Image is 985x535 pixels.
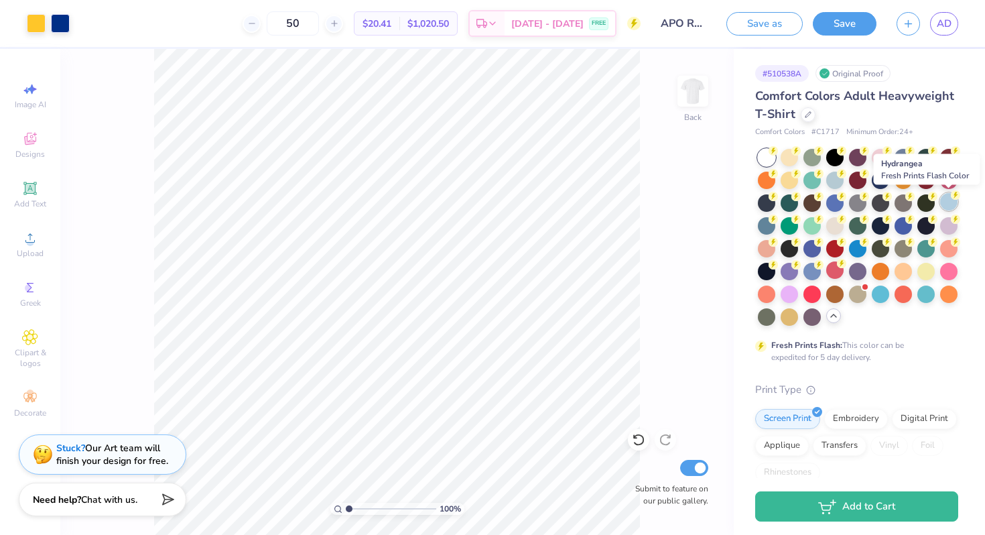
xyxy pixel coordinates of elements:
strong: Fresh Prints Flash: [771,340,842,351]
div: Vinyl [870,436,908,456]
span: 100 % [440,503,461,515]
strong: Stuck? [56,442,85,455]
span: Greek [20,298,41,308]
span: FREE [592,19,606,28]
div: Foil [912,436,943,456]
div: Original Proof [815,65,891,82]
div: Our Art team will finish your design for free. [56,442,168,467]
div: Digital Print [892,409,957,429]
div: Embroidery [824,409,888,429]
span: Minimum Order: 24 + [846,127,913,138]
strong: Need help? [33,493,81,506]
span: $1,020.50 [407,17,449,31]
div: Print Type [755,382,958,398]
img: Back [679,78,706,105]
span: Comfort Colors [755,127,805,138]
div: # 510538A [755,65,809,82]
span: Designs [15,149,45,160]
button: Save [813,12,876,36]
a: AD [930,12,958,36]
span: Upload [17,248,44,259]
span: # C1717 [811,127,840,138]
input: Untitled Design [651,10,716,37]
div: Screen Print [755,409,820,429]
span: Comfort Colors Adult Heavyweight T-Shirt [755,88,954,122]
span: Chat with us. [81,493,137,506]
span: Fresh Prints Flash Color [881,170,969,181]
span: Image AI [15,99,46,110]
span: Decorate [14,408,46,418]
span: Clipart & logos [7,347,54,369]
label: Submit to feature on our public gallery. [628,483,708,507]
div: Back [684,111,702,123]
button: Add to Cart [755,491,958,522]
span: Add Text [14,198,46,209]
span: [DATE] - [DATE] [511,17,584,31]
input: – – [267,11,319,36]
div: Transfers [813,436,866,456]
div: Applique [755,436,809,456]
span: $20.41 [363,17,391,31]
div: Hydrangea [874,154,980,185]
div: This color can be expedited for 5 day delivery. [771,339,936,363]
span: AD [937,16,951,32]
button: Save as [726,12,803,36]
div: Rhinestones [755,463,820,483]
